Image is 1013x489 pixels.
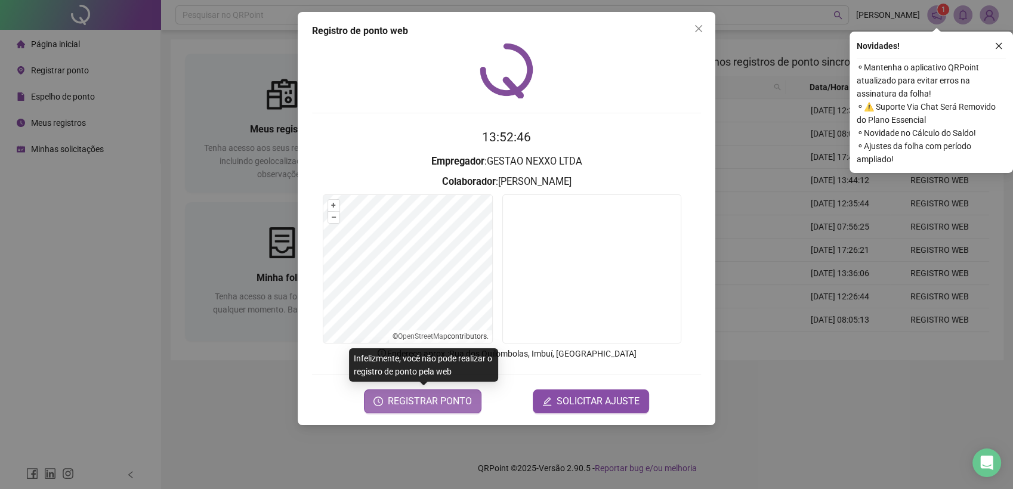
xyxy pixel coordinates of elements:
[431,156,484,167] strong: Empregador
[857,126,1006,140] span: ⚬ Novidade no Cálculo do Saldo!
[364,389,481,413] button: REGISTRAR PONTO
[388,394,472,408] span: REGISTRAR PONTO
[398,332,447,341] a: OpenStreetMap
[694,24,703,33] span: close
[312,154,701,169] h3: : GESTAO NEXXO LTDA
[328,200,339,211] button: +
[312,174,701,190] h3: : [PERSON_NAME]
[312,347,701,360] p: Endereço aprox. : Rua dos Quilombolas, Imbuí, [GEOGRAPHIC_DATA]
[349,348,498,382] div: Infelizmente, você não pode realizar o registro de ponto pela web
[995,42,1003,50] span: close
[480,43,533,98] img: QRPoint
[542,397,552,406] span: edit
[533,389,649,413] button: editSOLICITAR AJUSTE
[373,397,383,406] span: clock-circle
[328,212,339,223] button: –
[312,24,701,38] div: Registro de ponto web
[972,448,1001,477] div: Open Intercom Messenger
[442,176,496,187] strong: Colaborador
[857,140,1006,166] span: ⚬ Ajustes da folha com período ampliado!
[557,394,640,408] span: SOLICITAR AJUSTE
[857,100,1006,126] span: ⚬ ⚠️ Suporte Via Chat Será Removido do Plano Essencial
[482,130,531,144] time: 13:52:46
[857,39,900,52] span: Novidades !
[689,19,708,38] button: Close
[393,332,489,341] li: © contributors.
[857,61,1006,100] span: ⚬ Mantenha o aplicativo QRPoint atualizado para evitar erros na assinatura da folha!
